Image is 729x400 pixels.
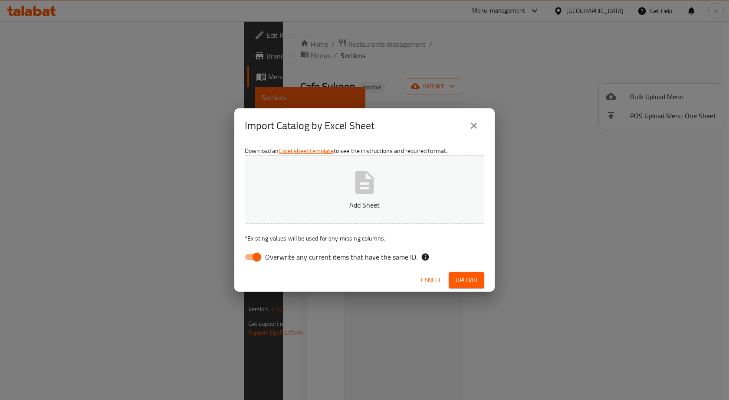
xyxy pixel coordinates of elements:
[234,143,495,269] div: Download an to see the instructions and required format.
[456,275,477,286] span: Upload
[245,119,374,133] h2: Import Catalog by Excel Sheet
[417,272,445,288] button: Cancel
[449,272,484,288] button: Upload
[279,145,334,156] a: Excel sheet template
[463,115,484,136] button: close
[421,253,430,261] svg: If the overwrite option isn't selected, then the items that match an existing ID will be ignored ...
[421,275,442,286] span: Cancel
[245,234,484,243] p: Existing values will be used for any missing columns.
[245,155,484,224] button: Add Sheet
[258,200,471,210] p: Add Sheet
[265,252,417,262] span: Overwrite any current items that have the same ID.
